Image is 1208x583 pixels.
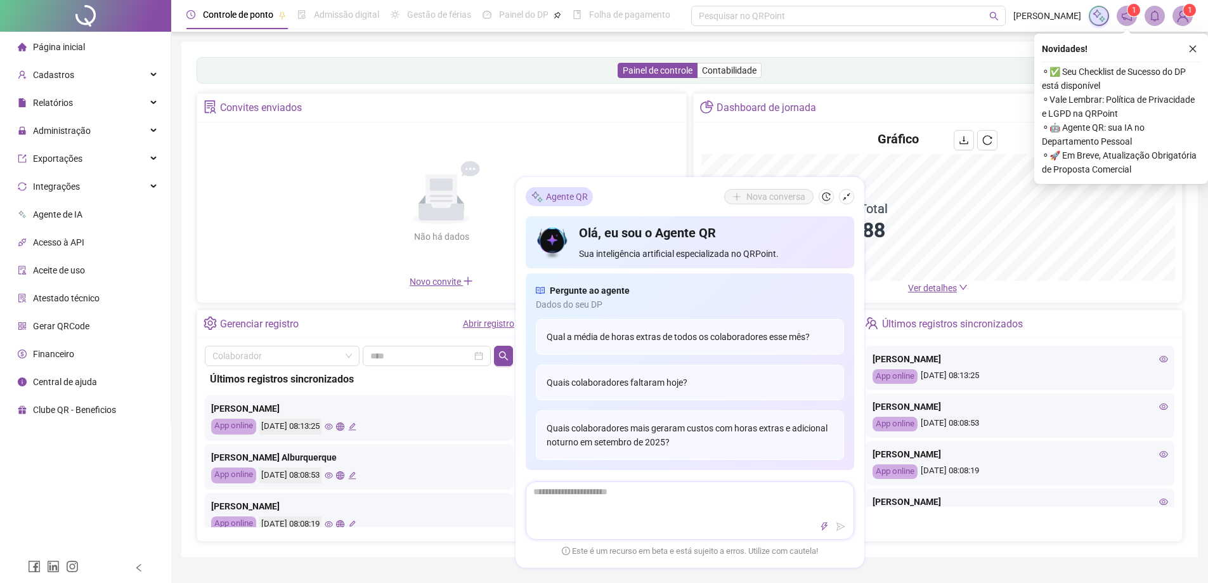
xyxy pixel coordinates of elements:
span: instagram [66,560,79,573]
a: Ver detalhes down [908,283,968,293]
span: shrink [842,192,851,201]
div: [DATE] 08:08:19 [873,464,1168,479]
div: [PERSON_NAME] [211,499,507,513]
span: Integrações [33,181,80,192]
span: ⚬ ✅ Seu Checklist de Sucesso do DP está disponível [1042,65,1200,93]
span: search [989,11,999,21]
div: [DATE] 08:08:53 [873,417,1168,431]
span: thunderbolt [820,522,829,531]
div: Últimos registros sincronizados [882,313,1023,335]
div: App online [211,419,256,435]
a: Abrir registro [463,318,514,329]
span: Central de ajuda [33,377,97,387]
span: pushpin [278,11,286,19]
button: thunderbolt [817,519,832,534]
span: team [865,317,878,330]
span: eye [325,423,333,431]
span: Novidades ! [1042,42,1088,56]
span: global [336,423,344,431]
button: send [833,519,848,534]
span: Sua inteligência artificial especializada no QRPoint. [579,247,843,261]
span: down [959,283,968,292]
span: sync [18,182,27,191]
span: home [18,43,27,51]
span: Exportações [33,154,82,164]
span: Dados do seu DP [536,298,844,311]
span: setting [204,317,217,330]
div: [DATE] 08:13:25 [873,369,1168,384]
div: [PERSON_NAME] [873,447,1168,461]
span: Admissão digital [314,10,379,20]
span: pie-chart [700,100,713,114]
span: left [134,563,143,572]
h4: Gráfico [878,130,919,148]
span: Administração [33,126,91,136]
span: sun [391,10,399,19]
span: eye [325,520,333,528]
div: [PERSON_NAME] [873,400,1168,414]
span: 1 [1188,6,1192,15]
span: global [336,520,344,528]
span: global [336,471,344,480]
span: Painel do DP [499,10,549,20]
span: Controle de ponto [203,10,273,20]
span: notification [1121,10,1133,22]
span: search [498,351,509,361]
span: dashboard [483,10,491,19]
div: Convites enviados [220,97,302,119]
span: book [573,10,581,19]
span: eye [1159,450,1168,459]
button: Nova conversa [724,189,814,204]
div: [DATE] 08:08:53 [259,468,321,483]
span: ⚬ 🤖 Agente QR: sua IA no Departamento Pessoal [1042,121,1200,148]
span: Pergunte ao agente [550,284,630,298]
span: eye [325,471,333,480]
span: eye [1159,497,1168,506]
span: gift [18,405,27,414]
span: Painel de controle [623,65,692,75]
div: [PERSON_NAME] [873,495,1168,509]
div: Dashboard de jornada [717,97,816,119]
span: Relatórios [33,98,73,108]
sup: Atualize o seu contato no menu Meus Dados [1183,4,1196,16]
span: Cadastros [33,70,74,80]
div: Quais colaboradores mais geraram custos com horas extras e adicional noturno em setembro de 2025? [536,410,844,460]
img: sparkle-icon.fc2bf0ac1784a2077858766a79e2daf3.svg [531,190,543,203]
span: edit [348,423,356,431]
div: App online [211,468,256,483]
span: Contabilidade [702,65,757,75]
span: audit [18,266,27,275]
div: [PERSON_NAME] Alburquerque [211,450,507,464]
div: Gerenciar registro [220,313,299,335]
span: lock [18,126,27,135]
span: close [1188,44,1197,53]
span: Este é um recurso em beta e está sujeito a erros. Utilize com cautela! [562,545,818,558]
span: Aceite de uso [33,265,85,275]
span: qrcode [18,322,27,331]
div: App online [873,417,918,431]
span: history [822,192,831,201]
div: App online [873,369,918,384]
span: Novo convite [410,277,473,287]
div: [DATE] 08:13:25 [259,419,321,435]
div: [PERSON_NAME] [873,352,1168,366]
span: download [959,135,969,145]
span: info-circle [18,377,27,386]
span: file [18,98,27,107]
img: icon [536,224,569,261]
span: file-done [297,10,306,19]
span: Gerar QRCode [33,321,89,331]
div: App online [873,464,918,479]
span: reload [982,135,992,145]
span: api [18,238,27,247]
span: ⚬ Vale Lembrar: Política de Privacidade e LGPD na QRPoint [1042,93,1200,121]
span: Agente de IA [33,209,82,219]
span: Gestão de férias [407,10,471,20]
span: [PERSON_NAME] [1013,9,1081,23]
span: solution [18,294,27,303]
span: linkedin [47,560,60,573]
img: 58147 [1173,6,1192,25]
div: [DATE] 08:08:19 [259,516,321,532]
span: export [18,154,27,163]
div: Qual a média de horas extras de todos os colaboradores esse mês? [536,319,844,355]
